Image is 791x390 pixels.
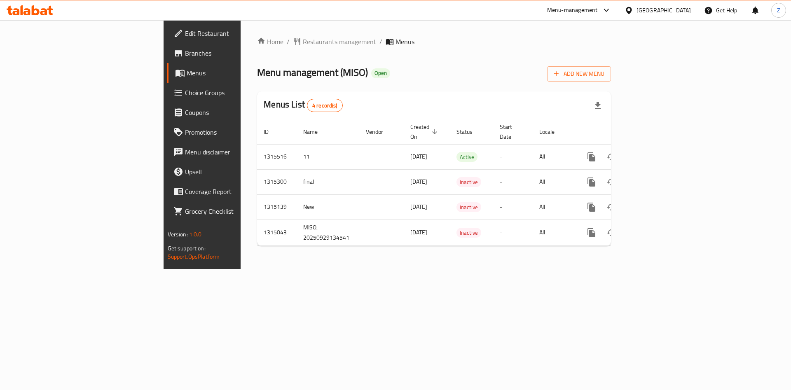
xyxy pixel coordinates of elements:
[167,43,296,63] a: Branches
[601,172,621,192] button: Change Status
[293,37,376,47] a: Restaurants management
[168,229,188,240] span: Version:
[456,228,481,238] span: Inactive
[297,144,359,169] td: 11
[533,220,575,245] td: All
[456,202,481,212] div: Inactive
[297,220,359,245] td: MISO, 20250929134541
[575,119,667,145] th: Actions
[379,37,382,47] li: /
[456,127,483,137] span: Status
[777,6,780,15] span: Z
[167,83,296,103] a: Choice Groups
[582,172,601,192] button: more
[554,69,604,79] span: Add New Menu
[456,152,477,162] span: Active
[588,96,608,115] div: Export file
[493,169,533,194] td: -
[601,197,621,217] button: Change Status
[167,182,296,201] a: Coverage Report
[307,102,342,110] span: 4 record(s)
[637,6,691,15] div: [GEOGRAPHIC_DATA]
[533,169,575,194] td: All
[601,223,621,243] button: Change Status
[533,144,575,169] td: All
[185,167,289,177] span: Upsell
[582,147,601,167] button: more
[395,37,414,47] span: Menus
[371,68,390,78] div: Open
[167,122,296,142] a: Promotions
[547,66,611,82] button: Add New Menu
[410,201,427,212] span: [DATE]
[547,5,598,15] div: Menu-management
[167,63,296,83] a: Menus
[257,63,368,82] span: Menu management ( MISO )
[257,37,611,47] nav: breadcrumb
[307,99,343,112] div: Total records count
[410,122,440,142] span: Created On
[410,151,427,162] span: [DATE]
[185,107,289,117] span: Coupons
[167,103,296,122] a: Coupons
[456,203,481,212] span: Inactive
[168,243,206,254] span: Get support on:
[410,227,427,238] span: [DATE]
[493,220,533,245] td: -
[582,223,601,243] button: more
[539,127,565,137] span: Locale
[533,194,575,220] td: All
[168,251,220,262] a: Support.OpsPlatform
[410,176,427,187] span: [DATE]
[185,206,289,216] span: Grocery Checklist
[303,127,328,137] span: Name
[185,88,289,98] span: Choice Groups
[264,98,342,112] h2: Menus List
[297,169,359,194] td: final
[297,194,359,220] td: New
[189,229,202,240] span: 1.0.0
[493,144,533,169] td: -
[167,142,296,162] a: Menu disclaimer
[167,23,296,43] a: Edit Restaurant
[185,28,289,38] span: Edit Restaurant
[167,201,296,221] a: Grocery Checklist
[582,197,601,217] button: more
[303,37,376,47] span: Restaurants management
[500,122,523,142] span: Start Date
[366,127,394,137] span: Vendor
[257,119,667,246] table: enhanced table
[264,127,279,137] span: ID
[167,162,296,182] a: Upsell
[456,177,481,187] div: Inactive
[493,194,533,220] td: -
[185,147,289,157] span: Menu disclaimer
[456,177,481,187] span: Inactive
[601,147,621,167] button: Change Status
[371,70,390,77] span: Open
[185,48,289,58] span: Branches
[185,187,289,196] span: Coverage Report
[185,127,289,137] span: Promotions
[187,68,289,78] span: Menus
